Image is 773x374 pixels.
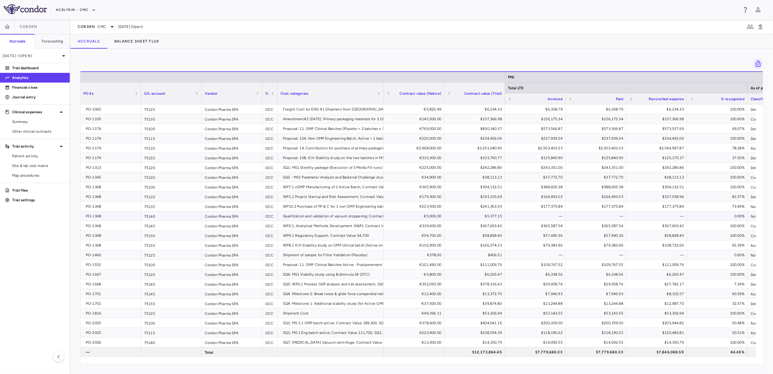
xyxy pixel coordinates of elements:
[283,289,459,299] div: SQ4: Milestone 2: Break loose & glide force compendial methods verification (for Placebo GMP batc...
[510,318,563,328] div: $200,359.00
[265,91,269,96] span: Vendor type
[632,231,684,240] div: $58,828.40
[571,202,623,211] div: $177,375.84
[12,188,65,193] p: Trial files
[262,134,277,143] div: OCC
[202,114,262,124] div: Corden Pharma SPA
[632,211,684,221] div: —
[389,172,441,182] div: €34,900.00
[202,231,262,240] div: Corden Pharma SPA
[389,143,441,153] div: €2,968,000.00
[450,231,502,240] div: $58,828.40
[450,211,502,221] div: $5,377.15
[571,260,623,270] div: $109,767.52
[510,202,563,211] div: $177,375.84
[86,308,138,318] div: PO-1816
[262,104,277,114] div: OCC
[86,182,138,192] div: PO-1368
[692,153,744,163] div: 37.50%
[70,34,107,49] button: Accruals
[389,221,441,231] div: €339,600.00
[632,270,684,279] div: $6,265.47
[510,143,563,153] div: $2,503,403.23
[389,163,441,172] div: €225,000.00
[262,172,277,182] div: OCC
[692,250,744,260] div: 0.00%
[508,75,515,79] span: PNL
[141,318,202,328] div: 75100
[510,124,563,134] div: $573,566.87
[450,104,502,114] div: $6,234.33
[86,231,138,240] div: PO-1368
[389,202,441,211] div: €223,500.00
[12,153,65,159] span: Patient activity
[205,91,218,96] span: Vendor
[86,260,138,270] div: PO-1552
[632,104,684,114] div: $6,234.33
[571,182,623,192] div: $388,605.38
[86,279,138,289] div: PO-1668
[510,163,563,172] div: $243,351.00
[450,192,502,202] div: $193,155.69
[692,279,744,289] div: 7.34%
[202,172,262,182] div: Corden Pharma SPA
[283,143,475,153] div: Proposal: 14. Contribution for purchase of primary packaging materials. ((Syringes 2,408,000 + Pl...
[450,153,502,163] div: $333,760.77
[450,318,502,328] div: $404,041.16
[510,114,563,124] div: $156,175.34
[283,172,481,182] div: SQ2 - MS1 Parameter Analysis and Bacterial Challenge study (Active), SQ2 - MS2 Bacterial challeng...
[692,104,744,114] div: 100.00%
[262,163,277,172] div: OCC
[2,53,60,59] p: [DATE] (Open)
[86,104,138,114] div: PO-1065
[141,308,202,318] div: 75125
[632,250,684,260] div: —
[510,260,563,270] div: $109,767.52
[283,134,655,143] div: Proposal: 10A. Non GMP Engineering Batch. Active = 1 batch x 5,000 PFS (8L Formulation). Price wi...
[202,299,262,308] div: Corden Pharma SPA
[389,192,441,202] div: €179,300.00
[692,260,744,270] div: 100.00%
[12,144,58,149] p: Trial activity
[141,260,202,269] div: 75100
[510,270,563,279] div: $6,338.56
[141,134,202,143] div: 75115
[12,75,65,80] p: Analytics
[141,270,202,279] div: 75120
[83,91,94,96] span: PO #s
[571,211,623,221] div: —
[692,124,744,134] div: 69.07%
[450,143,502,153] div: $3,251,040.90
[510,182,563,192] div: $388,605.38
[283,211,405,221] div: Qualification and validation of vacuum stoppering; Contract Value 5,000
[692,211,744,221] div: 0.00%
[389,299,441,308] div: €37,500.00
[692,240,744,250] div: 65.39%
[692,221,744,231] div: 100.00%
[389,279,441,289] div: €352,050.00
[9,39,25,44] h6: Accruals
[389,211,441,221] div: €5,000.00
[571,221,623,231] div: $365,587.54
[283,270,381,279] div: SQ6: MS1 Viability study using B.diminuta (8-25°C)
[571,134,623,143] div: $237,939.24
[202,250,262,260] div: Corden Pharma SPA
[141,211,202,221] div: 75140
[632,163,684,172] div: $242,286.86
[510,250,563,260] div: —
[141,182,202,192] div: 75100
[508,86,523,90] span: Total LTD
[632,289,684,299] div: $8,102.57
[450,250,502,260] div: $406.51
[141,104,202,114] div: 75125
[389,153,441,163] div: €310,300.00
[141,299,202,308] div: 75155
[262,143,277,153] div: OCC
[389,182,441,192] div: €365,900.00
[86,134,138,143] div: PO-1174
[202,192,262,201] div: Corden Pharma SPA
[692,318,744,328] div: 50.48%
[86,163,138,172] div: PO-1313
[202,338,262,347] div: Corden Pharma SPA
[450,308,502,318] div: $53,356.94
